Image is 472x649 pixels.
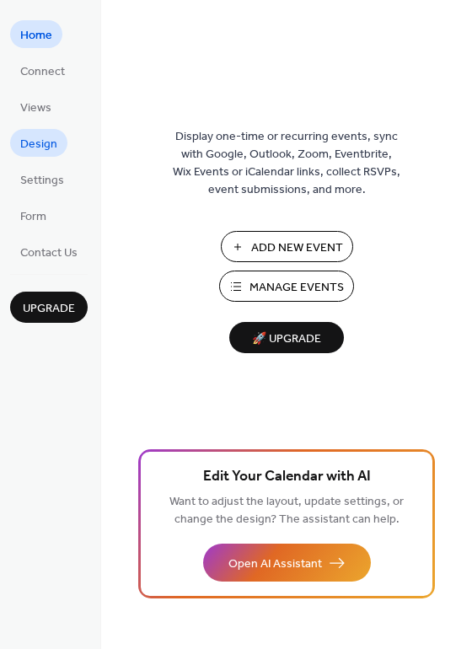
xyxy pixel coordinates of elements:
span: Home [20,27,52,45]
button: 🚀 Upgrade [229,322,344,353]
span: Design [20,136,57,153]
span: Views [20,99,51,117]
button: Open AI Assistant [203,544,371,582]
span: Edit Your Calendar with AI [203,465,371,489]
a: Settings [10,165,74,193]
button: Upgrade [10,292,88,323]
a: Design [10,129,67,157]
a: Contact Us [10,238,88,265]
span: Form [20,208,46,226]
span: Settings [20,172,64,190]
a: Views [10,93,62,121]
span: Want to adjust the layout, update settings, or change the design? The assistant can help. [169,491,404,531]
span: Open AI Assistant [228,555,322,573]
span: Upgrade [23,300,75,318]
span: Connect [20,63,65,81]
button: Manage Events [219,271,354,302]
a: Form [10,201,56,229]
span: Add New Event [251,239,343,257]
span: Contact Us [20,244,78,262]
span: Manage Events [249,279,344,297]
span: 🚀 Upgrade [239,328,334,351]
span: Display one-time or recurring events, sync with Google, Outlook, Zoom, Eventbrite, Wix Events or ... [173,128,400,199]
a: Connect [10,56,75,84]
a: Home [10,20,62,48]
button: Add New Event [221,231,353,262]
